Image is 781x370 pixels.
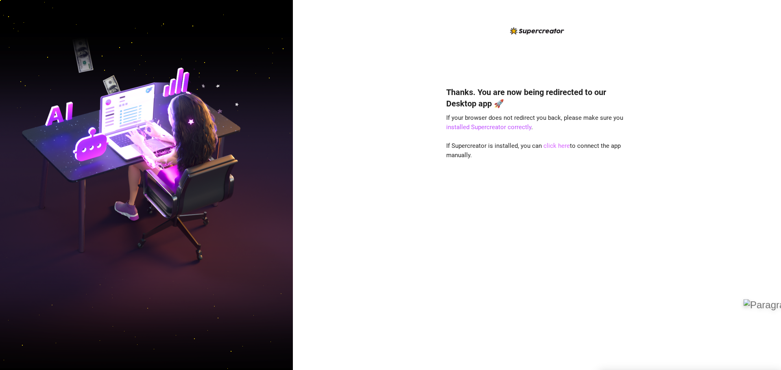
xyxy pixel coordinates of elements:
a: installed Supercreator correctly [446,123,531,131]
span: If your browser does not redirect you back, please make sure you . [446,114,623,131]
a: click here [543,142,570,149]
img: logo-BBDzfeDw.svg [510,27,564,35]
span: If Supercreator is installed, you can to connect the app manually. [446,142,621,159]
h4: Thanks. You are now being redirected to our Desktop app 🚀 [446,87,628,109]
